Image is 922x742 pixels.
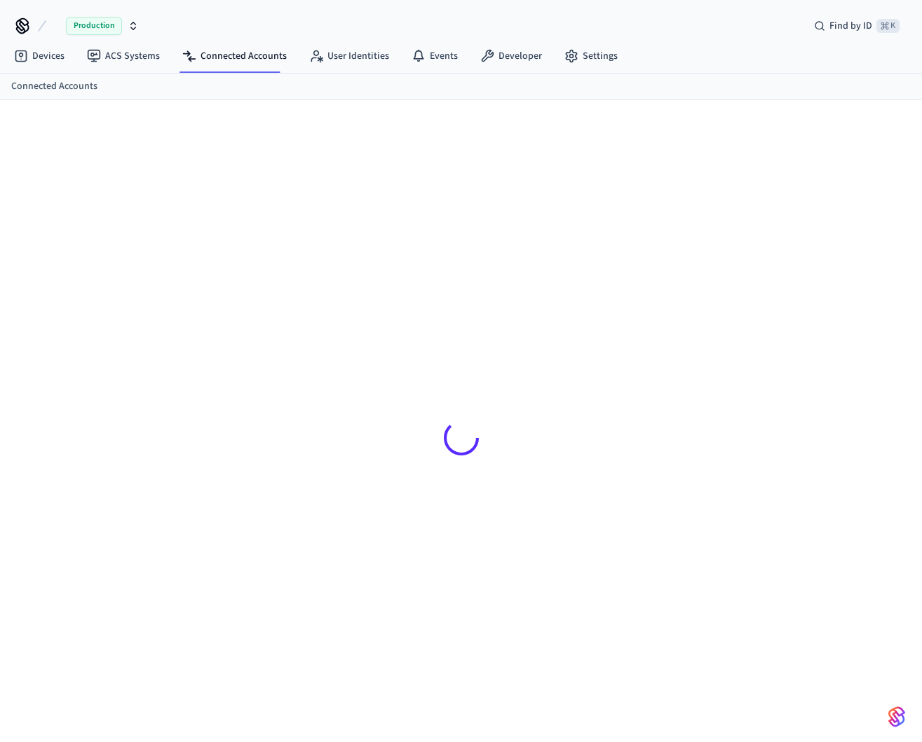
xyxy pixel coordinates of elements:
a: Events [400,43,469,69]
a: Developer [469,43,553,69]
img: SeamLogoGradient.69752ec5.svg [888,706,905,728]
a: Settings [553,43,629,69]
a: ACS Systems [76,43,171,69]
a: User Identities [298,43,400,69]
a: Connected Accounts [171,43,298,69]
span: Production [66,17,122,35]
span: Find by ID [829,19,872,33]
div: Find by ID⌘ K [803,13,911,39]
a: Connected Accounts [11,79,97,94]
span: ⌘ K [876,19,900,33]
a: Devices [3,43,76,69]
